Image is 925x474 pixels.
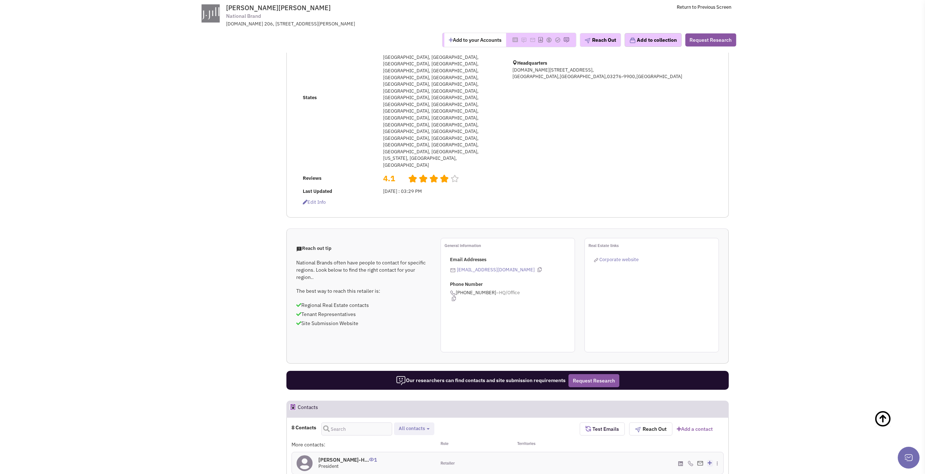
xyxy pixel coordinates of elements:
img: reachlinkicon.png [594,258,598,262]
button: Reach Out [580,33,621,47]
b: States [303,94,317,101]
img: icon-collection-lavender.png [629,37,636,44]
span: –HQ/Office [496,289,520,296]
input: Search [321,422,392,435]
span: Our researchers can find contacts and site submission requirements [396,377,566,384]
p: General information [445,242,575,249]
span: President [318,463,339,469]
button: Reach Out [629,422,672,435]
img: Please add to your accounts [521,37,527,43]
img: icon-email-active-16.png [450,267,456,273]
img: Email%20Icon.png [697,461,703,466]
span: Corporate website [599,256,639,263]
a: Return to Previous Screen [677,4,731,10]
img: Please add to your accounts [546,37,552,43]
b: Last Updated [303,188,332,194]
span: Edit info [303,199,326,205]
button: Request Research [685,33,736,46]
a: Add a contact [677,425,713,433]
img: plane.png [584,38,590,44]
p: Tenant Representatives [296,311,431,318]
span: Retailer [441,461,455,466]
span: National Brand [226,12,261,20]
img: icon-phone.png [450,290,456,296]
button: Request Research [568,374,619,387]
button: Test Emails [580,422,625,435]
a: Corporate website [594,256,639,263]
b: Reviews [303,175,322,181]
img: plane.png [635,427,641,433]
div: Role [436,441,508,448]
p: Site Submission Website [296,320,431,327]
button: Add to collection [624,33,681,47]
div: Territories [508,441,580,448]
button: Add to your Accounts [444,33,506,47]
a: [EMAIL_ADDRESS][DOMAIN_NAME] [457,267,535,273]
span: Test Emails [591,426,619,432]
a: Back To Top [874,403,910,450]
img: Please add to your accounts [555,37,560,43]
p: The best way to reach this retailer is: [296,287,431,295]
div: More contacts: [291,441,435,448]
h4: [PERSON_NAME]-H... [318,457,377,463]
h2: 4.1 [383,173,403,177]
b: Headquarters [517,60,547,66]
img: icon-UserInteraction.png [369,458,374,461]
span: [PHONE_NUMBER] [450,289,575,301]
span: 1 [369,451,377,463]
div: [DOMAIN_NAME] 206, [STREET_ADDRESS][PERSON_NAME] [226,21,416,28]
h2: Contacts [298,401,318,417]
span: [PERSON_NAME][PERSON_NAME] [226,4,331,12]
td: [DATE] : 03:29 PM [381,186,503,197]
img: Please add to your accounts [563,37,569,43]
img: icon-researcher-20.png [396,376,406,386]
button: All contacts [397,425,432,433]
p: Real Estate links [588,242,719,249]
span: All contacts [399,425,425,432]
p: [DOMAIN_NAME][STREET_ADDRESS], [GEOGRAPHIC_DATA],[GEOGRAPHIC_DATA],03276-9900,[GEOGRAPHIC_DATA] [512,67,687,80]
span: Reach out tip [296,245,331,251]
p: Regional Real Estate contacts [296,301,431,309]
img: Please add to your accounts [530,37,535,43]
img: icon-phone.png [688,461,693,466]
h4: 8 Contacts [291,424,316,431]
p: Phone Number [450,281,575,288]
p: Email Addresses [450,256,575,263]
p: National Brands often have people to contact for specific regions. Look below to find the right c... [296,259,431,281]
td: AL, [GEOGRAPHIC_DATA], [GEOGRAPHIC_DATA], [GEOGRAPHIC_DATA], [GEOGRAPHIC_DATA], [US_STATE], [GEOG... [381,25,503,171]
